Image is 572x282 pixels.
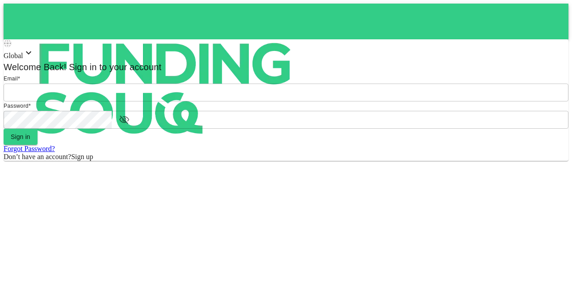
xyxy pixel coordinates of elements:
span: Welcome Back! [4,62,67,72]
img: logo [4,4,325,173]
input: email [4,84,568,101]
span: Password [4,103,29,109]
a: logo [4,4,568,39]
span: Email [4,76,18,82]
div: Global [4,47,568,60]
span: Sign in to your account [67,62,162,72]
input: password [4,111,112,129]
a: Forgot Password? [4,145,55,152]
span: Don’t have an account? [4,153,71,160]
span: Sign up [71,153,93,160]
button: Sign in [4,129,38,145]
